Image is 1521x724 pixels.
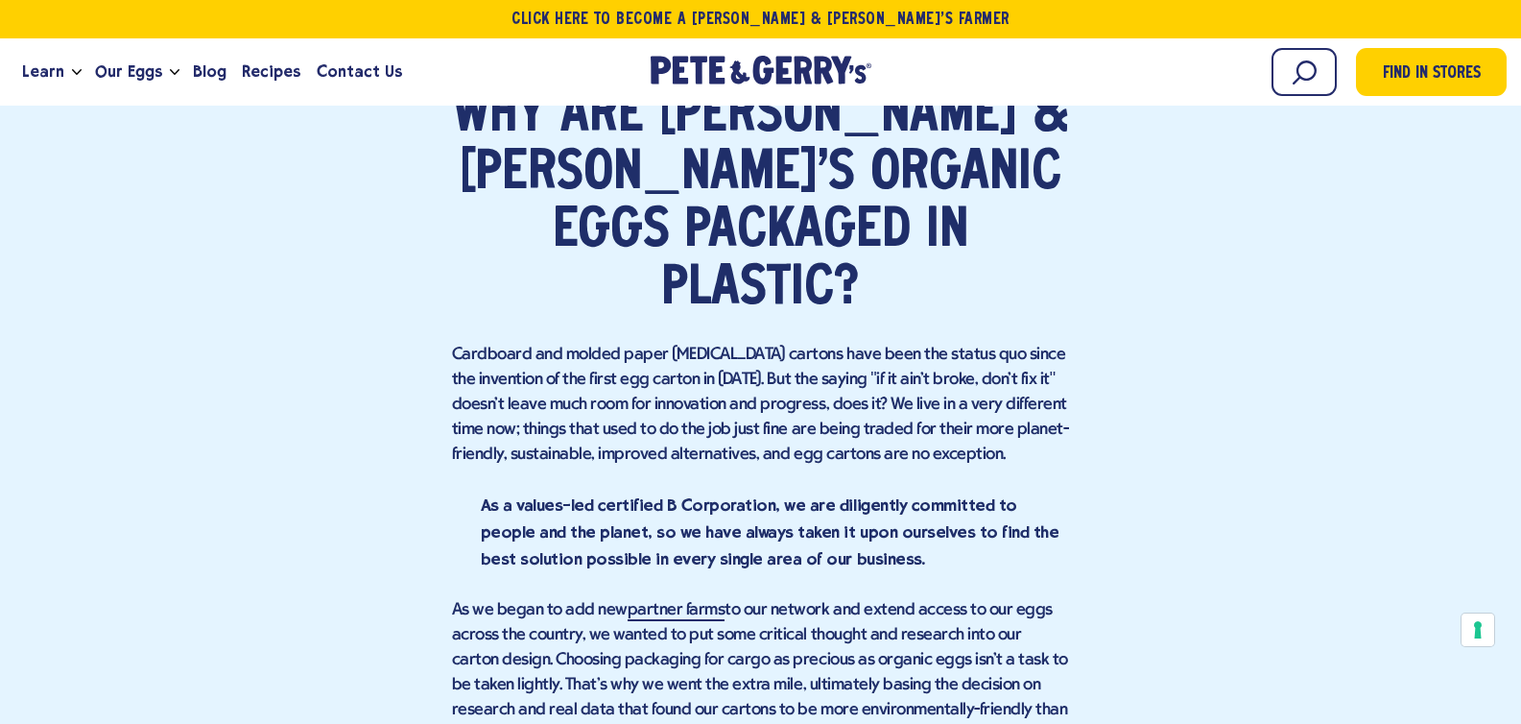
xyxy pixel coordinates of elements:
a: Our Eggs [87,46,170,98]
a: Learn [14,46,72,98]
p: Cardboard and molded paper [MEDICAL_DATA] cartons have been the status quo since the invention of... [452,343,1070,468]
span: Learn [22,60,64,84]
span: Contact Us [317,60,402,84]
strong: As a values-led certified B Corporation, we are diligently committed to people and the planet, so... [481,495,1059,568]
a: partner farms [628,601,725,621]
a: Recipes [234,46,308,98]
button: Open the dropdown menu for Our Eggs [170,69,179,76]
span: Our Eggs [95,60,162,84]
span: Recipes [242,60,300,84]
a: Find in Stores [1356,48,1507,96]
a: Blog [185,46,234,98]
button: Open the dropdown menu for Learn [72,69,82,76]
span: Find in Stores [1383,61,1481,87]
h2: Why are [PERSON_NAME] & [PERSON_NAME]'s Organic Eggs packaged in plastic? [452,87,1070,318]
input: Search [1271,48,1337,96]
button: Your consent preferences for tracking technologies [1462,614,1494,646]
span: Blog [193,60,226,84]
a: Contact Us [309,46,410,98]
